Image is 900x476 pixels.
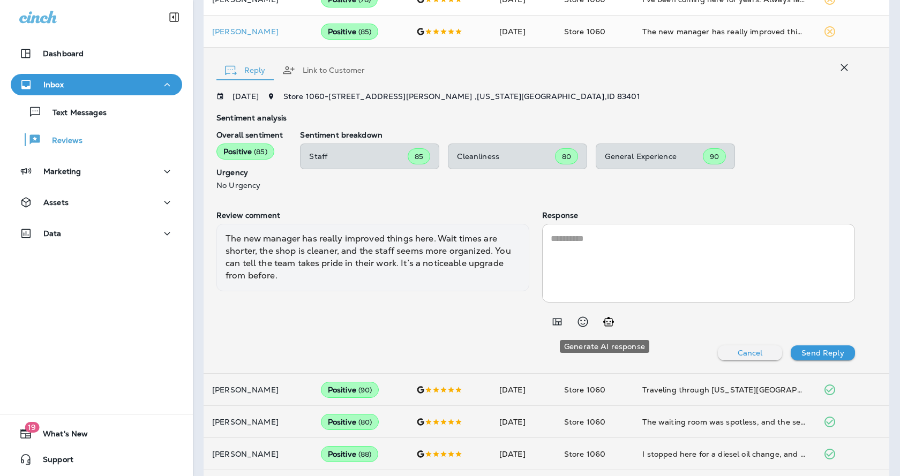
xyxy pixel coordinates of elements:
p: Response [542,211,855,220]
div: The new manager has really improved things here. Wait times are shorter, the shop is cleaner, and... [642,26,806,37]
button: Support [11,449,182,470]
p: Sentiment analysis [216,114,855,122]
p: Data [43,229,62,238]
button: 19What's New [11,423,182,444]
span: ( 90 ) [358,386,372,395]
button: Link to Customer [274,51,373,89]
p: General Experience [605,152,703,161]
button: Dashboard [11,43,182,64]
p: Text Messages [42,108,107,118]
p: Sentiment breakdown [300,131,855,139]
button: Send Reply [791,345,855,360]
p: [PERSON_NAME] [212,418,304,426]
button: Text Messages [11,101,182,123]
p: Cleanliness [457,152,555,161]
button: Assets [11,192,182,213]
div: Click to view Customer Drawer [212,27,304,36]
span: 90 [710,152,719,161]
p: [PERSON_NAME] [212,450,304,458]
div: The new manager has really improved things here. Wait times are shorter, the shop is cleaner, and... [216,224,529,291]
div: Positive [321,24,379,40]
div: Generate AI response [560,340,649,353]
span: ( 85 ) [358,27,372,36]
p: Review comment [216,211,529,220]
div: Positive [321,414,379,430]
button: Collapse Sidebar [159,6,189,28]
p: No Urgency [216,181,283,190]
p: Reviews [41,136,82,146]
p: Assets [43,198,69,207]
div: Traveling through Idaho Falls, I wasn’t sure where to stop, but I’m glad I chose this shop. The s... [642,384,806,395]
p: Inbox [43,80,64,89]
span: Store 1060 [564,417,605,427]
span: 85 [415,152,423,161]
button: Reviews [11,129,182,151]
button: Data [11,223,182,244]
span: ( 80 ) [358,418,372,427]
button: Generate AI response [598,311,619,333]
p: [PERSON_NAME] [212,386,304,394]
span: Support [32,455,73,468]
span: Store 1060 - [STREET_ADDRESS][PERSON_NAME] , [US_STATE][GEOGRAPHIC_DATA] , ID 83401 [283,92,640,101]
button: Marketing [11,161,182,182]
span: 19 [25,422,39,433]
button: Inbox [11,74,182,95]
p: [PERSON_NAME] [212,27,304,36]
p: Marketing [43,167,81,176]
span: ( 85 ) [254,147,267,156]
p: Cancel [738,349,763,357]
div: Positive [321,382,379,398]
span: What's New [32,429,88,442]
span: 80 [562,152,571,161]
td: [DATE] [491,406,556,438]
p: Staff [309,152,408,161]
div: Positive [216,143,274,160]
p: [DATE] [232,92,259,101]
span: ( 88 ) [358,450,372,459]
button: Select an emoji [572,311,594,333]
button: Cancel [718,345,782,360]
p: Dashboard [43,49,84,58]
td: [DATE] [491,16,556,48]
span: Store 1060 [564,449,605,459]
p: Send Reply [801,349,844,357]
button: Add in a premade template [546,311,568,333]
span: Store 1060 [564,385,605,395]
div: I stopped here for a diesel oil change, and they handled it perfectly. Everything was done quickl... [642,449,806,459]
button: Reply [216,51,274,89]
p: Urgency [216,168,283,177]
div: The waiting room was spotless, and the service was fast. Much better than I expected. [642,417,806,427]
span: Store 1060 [564,27,605,36]
p: Overall sentiment [216,131,283,139]
td: [DATE] [491,438,556,470]
td: [DATE] [491,374,556,406]
div: Positive [321,446,379,462]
